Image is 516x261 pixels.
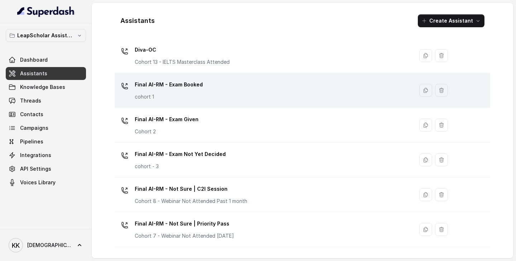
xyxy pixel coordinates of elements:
[135,148,226,160] p: Final AI-RM - Exam Not Yet Decided
[20,138,43,145] span: Pipelines
[6,176,86,189] a: Voices Library
[6,53,86,66] a: Dashboard
[135,218,234,229] p: Final AI-RM - Not Sure | Priority Pass
[20,84,65,91] span: Knowledge Bases
[20,124,48,132] span: Campaigns
[6,29,86,42] button: LeapScholar Assistant
[6,235,86,255] a: [DEMOGRAPHIC_DATA]
[6,162,86,175] a: API Settings
[17,31,75,40] p: LeapScholar Assistant
[6,149,86,162] a: Integrations
[135,58,230,66] p: Cohort 13 - IELTS Masterclass Attended
[27,242,72,249] span: [DEMOGRAPHIC_DATA]
[135,198,247,205] p: Cohort 8 - Webinar Not Attended Past 1 month
[135,183,247,195] p: Final AI-RM - Not Sure | C2I Session
[20,97,41,104] span: Threads
[20,56,48,63] span: Dashboard
[135,79,203,90] p: Final AI-RM - Exam Booked
[6,122,86,134] a: Campaigns
[120,15,155,27] h1: Assistants
[17,6,75,17] img: light.svg
[135,93,203,100] p: cohort 1
[6,94,86,107] a: Threads
[20,152,51,159] span: Integrations
[20,111,43,118] span: Contacts
[20,70,47,77] span: Assistants
[135,232,234,239] p: Cohort 7 - Webinar Not Attended [DATE]
[6,81,86,94] a: Knowledge Bases
[135,44,230,56] p: Diva-OC
[12,242,20,249] text: KK
[20,165,51,172] span: API Settings
[6,67,86,80] a: Assistants
[6,135,86,148] a: Pipelines
[135,163,226,170] p: cohort - 3
[135,128,199,135] p: Cohort 2
[20,179,56,186] span: Voices Library
[135,114,199,125] p: Final AI-RM - Exam Given
[418,14,484,27] button: Create Assistant
[6,108,86,121] a: Contacts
